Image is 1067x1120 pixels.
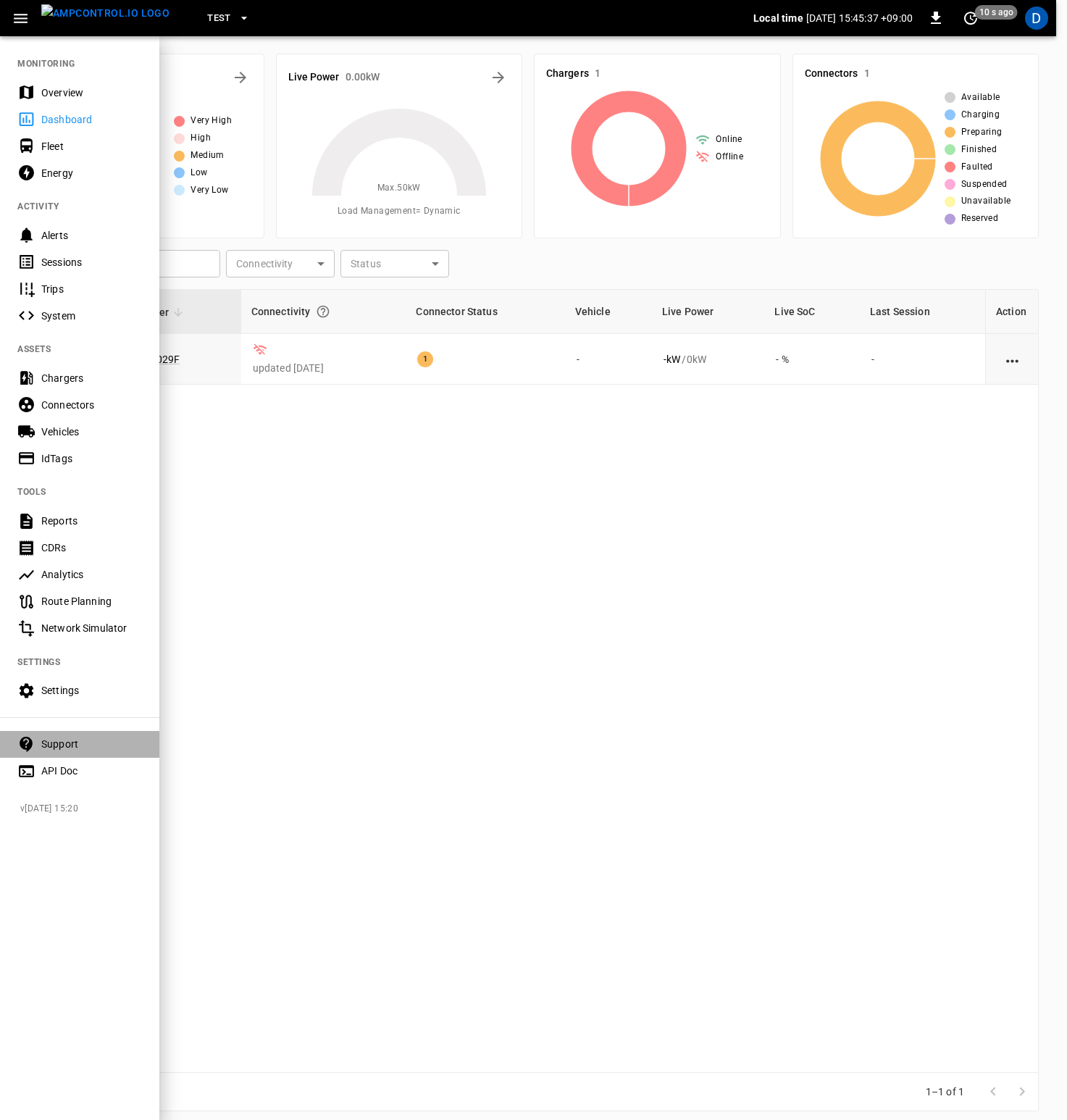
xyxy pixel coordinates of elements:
[41,540,142,555] div: CDRs
[41,514,142,528] div: Reports
[41,683,142,698] div: Settings
[41,228,142,243] div: Alerts
[41,4,170,22] img: ampcontrol.io logo
[41,425,142,439] div: Vehicles
[41,255,142,269] div: Sessions
[1025,7,1048,30] div: profile-icon
[41,567,142,582] div: Analytics
[207,10,231,27] span: Test
[959,7,982,30] button: set refresh interval
[806,11,913,25] p: [DATE] 15:45:37 +09:00
[41,764,142,778] div: API Doc
[41,112,142,127] div: Dashboard
[41,282,142,296] div: Trips
[41,398,142,412] div: Connectors
[41,139,142,154] div: Fleet
[41,594,142,609] div: Route Planning
[41,166,142,180] div: Energy
[975,5,1018,20] span: 10 s ago
[41,451,142,466] div: IdTags
[41,737,142,751] div: Support
[41,371,142,385] div: Chargers
[41,621,142,635] div: Network Simulator
[753,11,803,25] p: Local time
[20,802,148,816] span: v [DATE] 15:20
[41,85,142,100] div: Overview
[41,309,142,323] div: System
